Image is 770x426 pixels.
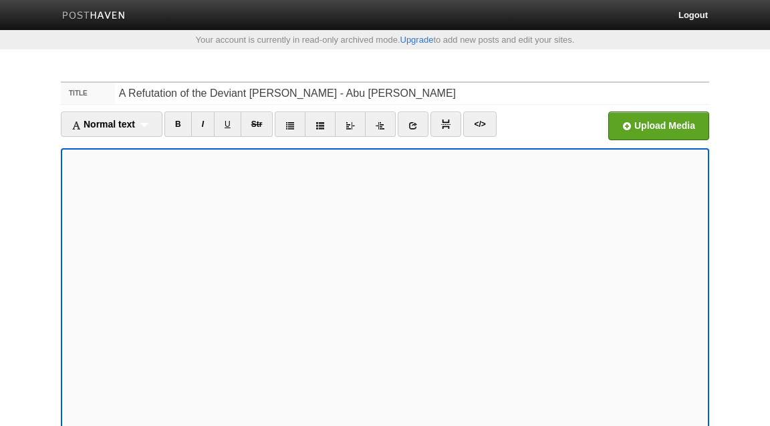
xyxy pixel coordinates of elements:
span: Normal text [72,119,135,130]
del: Str [251,120,263,129]
a: Str [241,112,273,137]
div: Your account is currently in read-only archived mode. to add new posts and edit your sites. [51,35,719,44]
img: Posthaven-bar [62,11,126,21]
a: U [214,112,241,137]
img: pagebreak-icon.png [441,120,451,129]
a: I [191,112,215,137]
a: B [164,112,192,137]
a: Upgrade [400,35,434,45]
a: </> [463,112,496,137]
label: Title [61,83,115,104]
